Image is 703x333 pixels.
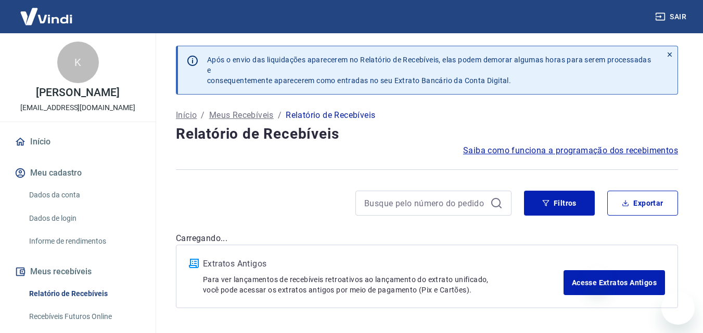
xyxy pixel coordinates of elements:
[189,259,199,268] img: ícone
[12,1,80,32] img: Vindi
[201,109,204,122] p: /
[12,162,143,184] button: Meu cadastro
[587,267,608,287] iframe: Fechar mensagem
[25,283,143,304] a: Relatório de Recebíveis
[25,306,143,327] a: Recebíveis Futuros Online
[209,109,274,122] a: Meus Recebíveis
[36,87,119,98] p: [PERSON_NAME]
[278,109,282,122] p: /
[57,42,99,83] div: K
[203,258,564,270] p: Extratos Antigos
[176,124,678,144] h4: Relatório de Recebíveis
[25,231,143,252] a: Informe de rendimentos
[20,102,135,113] p: [EMAIL_ADDRESS][DOMAIN_NAME]
[176,232,678,245] p: Carregando...
[463,144,678,157] a: Saiba como funciona a programação dos recebimentos
[12,260,143,283] button: Meus recebíveis
[364,195,486,211] input: Busque pelo número do pedido
[564,270,665,295] a: Acesse Extratos Antigos
[25,184,143,206] a: Dados da conta
[653,7,691,26] button: Sair
[203,274,564,295] p: Para ver lançamentos de recebíveis retroativos ao lançamento do extrato unificado, você pode aces...
[286,109,375,122] p: Relatório de Recebíveis
[524,191,595,216] button: Filtros
[607,191,678,216] button: Exportar
[207,55,654,86] p: Após o envio das liquidações aparecerem no Relatório de Recebíveis, elas podem demorar algumas ho...
[12,130,143,153] a: Início
[25,208,143,229] a: Dados de login
[661,291,695,325] iframe: Botão para abrir a janela de mensagens
[176,109,197,122] a: Início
